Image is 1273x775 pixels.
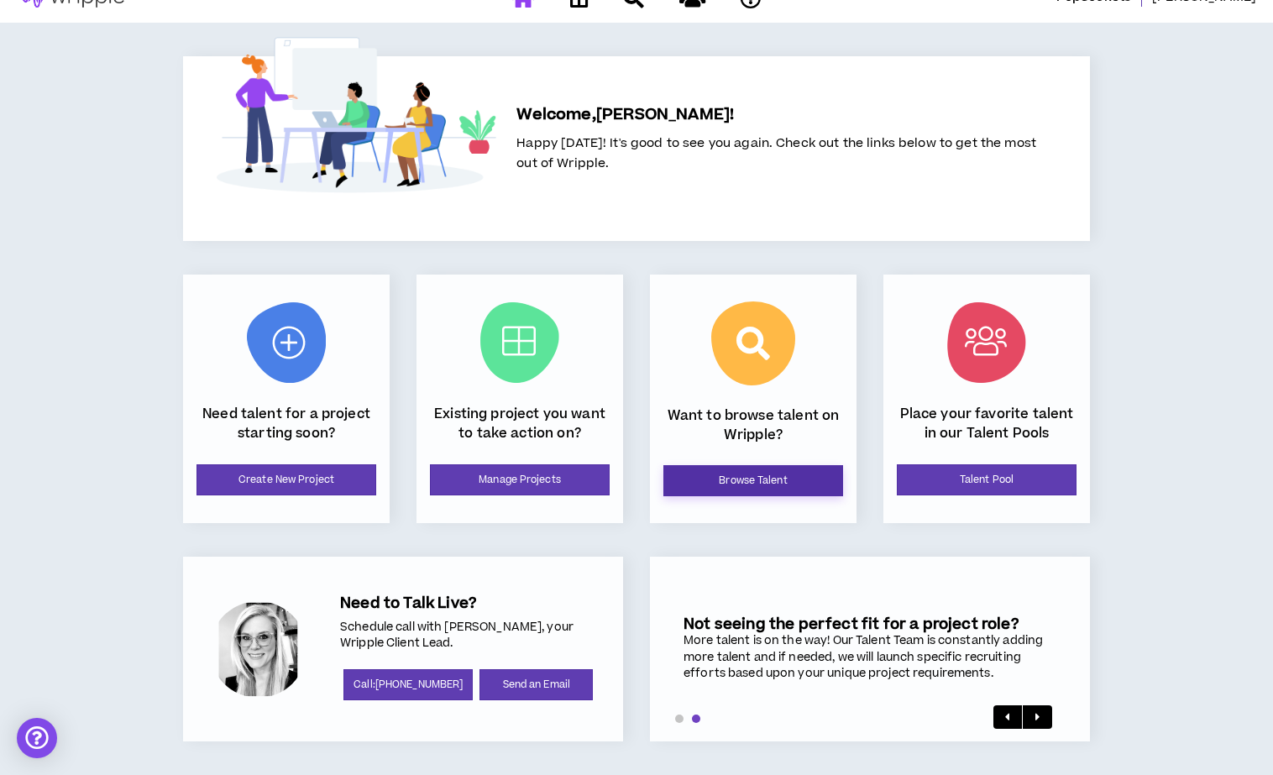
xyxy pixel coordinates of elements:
[516,103,1036,127] h5: Welcome, [PERSON_NAME] !
[430,464,610,495] a: Manage Projects
[684,633,1056,683] div: More talent is on the way! Our Talent Team is constantly adding more talent and if needed, we wil...
[340,594,596,612] h5: Need to Talk Live?
[479,669,593,700] a: Send an Email
[17,718,57,758] div: Open Intercom Messenger
[663,406,843,444] p: Want to browse talent on Wripple?
[247,302,326,383] img: New Project
[480,302,559,383] img: Current Projects
[663,465,843,496] a: Browse Talent
[430,405,610,442] p: Existing project you want to take action on?
[196,464,376,495] a: Create New Project
[210,601,306,698] div: Amanda P.
[947,302,1026,383] img: Talent Pool
[516,134,1036,172] span: Happy [DATE]! It's good to see you again. Check out the links below to get the most out of Wripple.
[684,615,1056,633] h5: Not seeing the perfect fit for a project role?
[897,405,1077,442] p: Place your favorite talent in our Talent Pools
[343,669,473,700] a: Call:[PHONE_NUMBER]
[897,464,1077,495] a: Talent Pool
[196,405,376,442] p: Need talent for a project starting soon?
[340,620,596,652] p: Schedule call with [PERSON_NAME], your Wripple Client Lead.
